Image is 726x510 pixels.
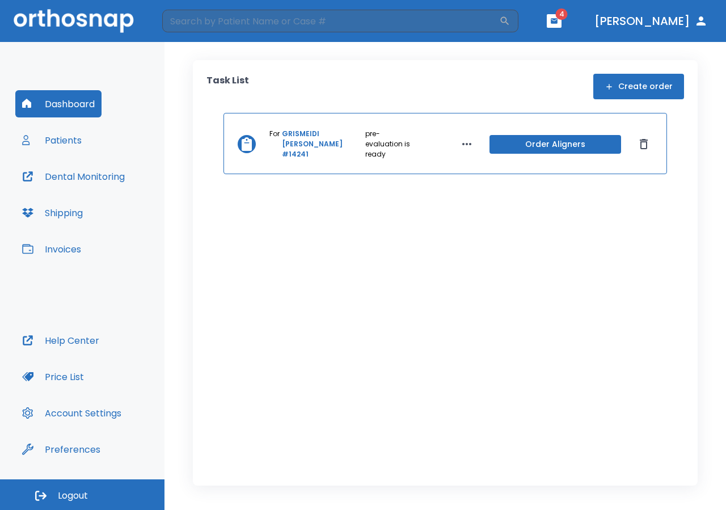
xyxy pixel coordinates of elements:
[15,327,106,354] button: Help Center
[15,235,88,263] button: Invoices
[365,129,417,159] p: pre-evaluation is ready
[162,10,499,32] input: Search by Patient Name or Case #
[15,90,102,117] button: Dashboard
[206,74,249,99] p: Task List
[635,135,653,153] button: Dismiss
[15,363,91,390] button: Price List
[15,436,107,463] button: Preferences
[282,129,363,159] a: GRISMEIDI [PERSON_NAME] #14241
[15,127,88,154] button: Patients
[593,74,684,99] button: Create order
[58,490,88,502] span: Logout
[269,129,280,159] p: For
[15,199,90,226] button: Shipping
[15,399,128,427] button: Account Settings
[556,9,568,20] span: 4
[590,11,712,31] button: [PERSON_NAME]
[489,135,621,154] button: Order Aligners
[15,163,132,190] button: Dental Monitoring
[14,9,134,32] img: Orthosnap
